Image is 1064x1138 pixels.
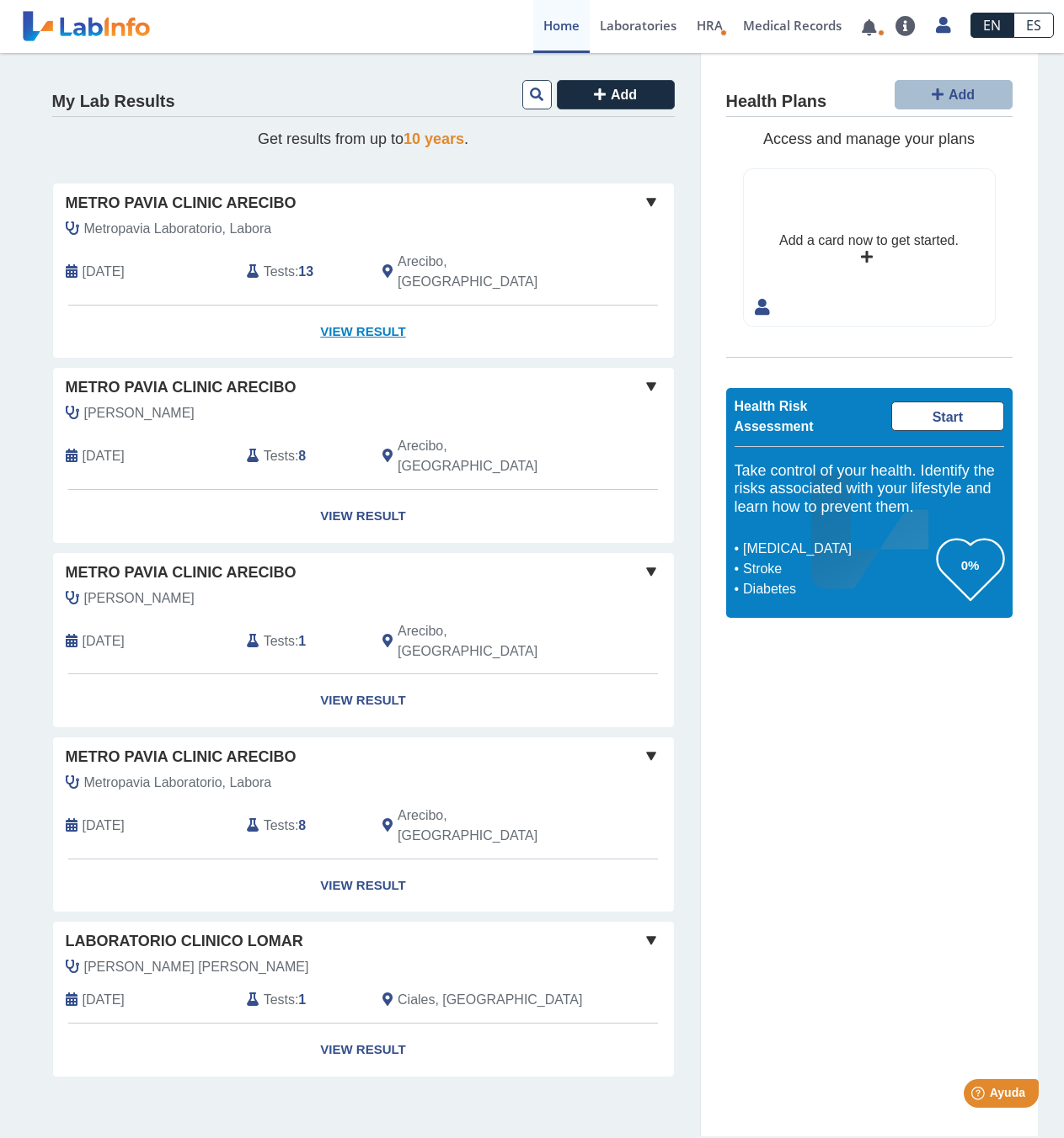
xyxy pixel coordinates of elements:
span: Arecibo, PR [398,621,584,662]
div: : [234,621,370,662]
li: [MEDICAL_DATA] [739,539,937,559]
span: Tests [264,816,295,836]
span: Tests [264,446,295,466]
span: Laboratorio Clinico Lomar [66,930,303,953]
span: Get results from up to . [258,130,468,147]
span: Tests [264,631,295,651]
h4: My Lab Results [52,92,175,112]
h5: Take control of your health. Identify the risks associated with your lifestyle and learn how to p... [735,462,1004,517]
span: Metro Pavia Clinic Arecibo [66,376,297,399]
a: Start [891,401,1003,431]
span: 2024-06-21 [83,631,125,651]
h4: Health Plans [726,92,826,112]
a: EN [970,13,1013,38]
span: Arecibo, PR [398,806,584,846]
span: 2022-06-23 [83,990,125,1010]
span: Delgado Seijo, Hector [84,957,309,977]
span: Metro Pavia Clinic Arecibo [66,192,297,215]
a: View Result [53,306,674,359]
span: Add [949,88,975,102]
div: : [234,990,370,1010]
span: 2024-03-12 [83,816,125,836]
span: Tests [264,990,295,1010]
a: ES [1013,13,1054,38]
a: View Result [53,859,674,912]
b: 13 [298,264,313,279]
span: Tests [264,262,295,282]
span: HRA [697,17,723,34]
span: Hernandez, Maria [84,403,195,423]
b: 8 [298,449,306,463]
li: Diabetes [739,579,937,599]
span: Ciales, PR [398,990,582,1010]
button: Add [895,80,1013,109]
button: Add [557,80,675,109]
b: 1 [298,634,306,648]
a: View Result [53,674,674,727]
span: Arecibo, PR [398,436,584,476]
span: Hernandez, Maria [84,588,195,609]
iframe: Help widget launcher [914,1072,1045,1119]
span: Access and manage your plans [763,130,975,147]
span: Arecibo, PR [398,252,584,292]
span: Metropavia Laboratorio, Labora [84,773,272,793]
h3: 0% [937,555,1004,576]
b: 1 [298,992,306,1007]
div: : [234,806,370,846]
span: Metropavia Laboratorio, Labora [84,219,272,239]
div: Add a card now to get started. [779,231,959,251]
a: View Result [53,490,674,543]
li: Stroke [739,559,937,579]
div: : [234,436,370,476]
span: Start [933,410,963,424]
span: Health Risk Assessment [735,399,814,433]
a: View Result [53,1024,674,1077]
span: Metro Pavia Clinic Arecibo [66,561,297,584]
span: Metro Pavia Clinic Arecibo [66,746,297,768]
span: 10 years [404,130,464,147]
div: : [234,252,370,292]
span: Add [611,88,637,102]
span: 2025-04-04 [83,446,125,466]
b: 8 [298,818,306,832]
span: 2025-08-07 [83,262,125,282]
